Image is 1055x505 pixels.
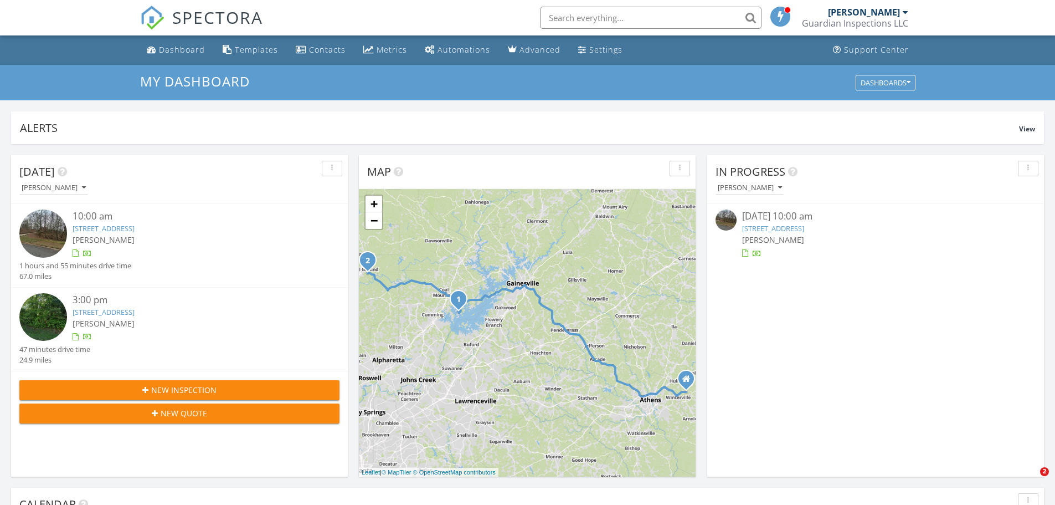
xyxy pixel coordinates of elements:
div: [PERSON_NAME] [718,184,782,192]
span: [PERSON_NAME] [73,318,135,329]
div: Guardian Inspections LLC [802,18,908,29]
a: Contacts [291,40,350,60]
div: 3:00 pm [73,293,313,307]
a: Dashboard [142,40,209,60]
div: | [359,468,498,477]
span: New Quote [161,407,207,419]
span: SPECTORA [172,6,263,29]
a: Leaflet [362,469,380,476]
span: My Dashboard [140,72,250,90]
div: Alerts [20,120,1019,135]
button: New Inspection [19,380,339,400]
span: View [1019,124,1035,134]
a: Advanced [503,40,565,60]
div: Advanced [519,44,560,55]
a: [STREET_ADDRESS] [742,223,804,233]
iframe: Intercom live chat [1017,467,1044,494]
a: [STREET_ADDRESS] [73,307,135,317]
a: Automations (Basic) [420,40,495,60]
span: New Inspection [151,384,217,396]
div: [DATE] 10:00 am [742,210,1009,223]
i: 1 [456,296,461,304]
input: Search everything... [540,7,761,29]
div: [PERSON_NAME] [22,184,86,192]
a: [DATE] 10:00 am [STREET_ADDRESS] [PERSON_NAME] [716,210,1036,259]
div: Settings [589,44,622,55]
img: streetview [716,210,737,231]
a: Zoom in [366,196,382,212]
div: Support Center [844,44,909,55]
div: 7725 Bold Springs Crossing , Cumming, GA 30041 [459,299,465,305]
span: 2 [1040,467,1049,476]
a: Metrics [359,40,411,60]
div: Dashboards [861,79,910,86]
div: Metrics [377,44,407,55]
a: Settings [574,40,627,60]
a: Zoom out [366,212,382,229]
button: [PERSON_NAME] [716,181,784,196]
a: [STREET_ADDRESS] [73,223,135,233]
a: © MapTiler [382,469,411,476]
span: [PERSON_NAME] [73,234,135,245]
a: © OpenStreetMap contributors [413,469,496,476]
img: streetview [19,210,67,257]
div: 47 minutes drive time [19,344,90,355]
a: SPECTORA [140,15,263,38]
span: In Progress [716,164,785,179]
div: 4650 Flatbottom Rd, Ball Ground, GA 30107 [368,260,374,267]
div: Automations [438,44,490,55]
img: The Best Home Inspection Software - Spectora [140,6,164,30]
a: Support Center [828,40,913,60]
div: Templates [235,44,278,55]
i: 2 [366,257,370,265]
img: streetview [19,293,67,341]
div: Dashboard [159,44,205,55]
a: 3:00 pm [STREET_ADDRESS] [PERSON_NAME] 47 minutes drive time 24.9 miles [19,293,339,365]
div: Contacts [309,44,346,55]
div: [PERSON_NAME] [828,7,900,18]
div: 16 Beaverdam Creek Ln, Winterville GA 30683 [686,379,693,385]
a: Templates [218,40,282,60]
button: Dashboards [856,75,915,90]
div: 24.9 miles [19,355,90,365]
button: New Quote [19,404,339,424]
a: 10:00 am [STREET_ADDRESS] [PERSON_NAME] 1 hours and 55 minutes drive time 67.0 miles [19,210,339,282]
div: 67.0 miles [19,271,131,282]
div: 10:00 am [73,210,313,223]
div: 1 hours and 55 minutes drive time [19,261,131,271]
span: Map [367,164,391,179]
span: [PERSON_NAME] [742,234,804,245]
button: [PERSON_NAME] [19,181,88,196]
span: [DATE] [19,164,55,179]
